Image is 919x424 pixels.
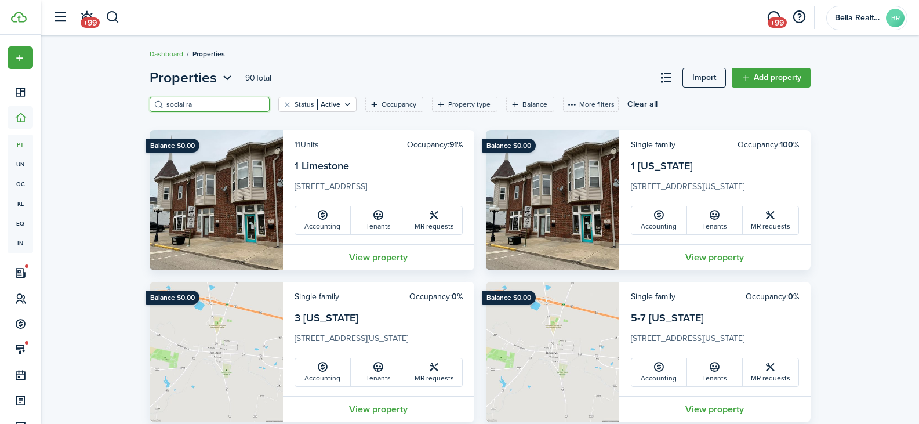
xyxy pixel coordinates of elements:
a: Notifications [75,3,97,32]
button: Open sidebar [49,6,71,28]
avatar-text: BR [886,9,905,27]
img: TenantCloud [11,12,27,23]
a: Accounting [631,206,687,234]
a: 11Units [295,139,319,151]
span: +99 [768,17,787,28]
filter-tag: Open filter [506,97,554,112]
a: Accounting [295,206,351,234]
button: Search [106,8,120,27]
a: MR requests [406,206,462,234]
b: 91% [449,139,463,151]
a: View property [619,244,811,270]
filter-tag: Open filter [278,97,357,112]
a: View property [283,396,474,422]
a: Tenants [687,206,743,234]
a: 5-7 [US_STATE] [631,310,704,325]
filter-tag-label: Occupancy [382,99,416,110]
button: More filters [563,97,619,112]
card-header-left: Single family [631,139,675,151]
span: +99 [81,17,100,28]
img: Property avatar [150,130,283,270]
button: Clear all [627,97,658,112]
img: Property avatar [150,282,283,422]
a: Dashboard [150,49,183,59]
ribbon: Balance $0.00 [146,291,199,305]
img: Property avatar [486,282,619,422]
card-header-left: Single family [295,291,339,303]
a: Tenants [351,206,406,234]
a: in [8,233,33,253]
b: 0% [788,291,799,303]
a: Import [682,68,726,88]
card-header-right: Occupancy: [409,291,463,303]
button: Open resource center [789,8,809,27]
a: View property [619,396,811,422]
card-header-right: Occupancy: [738,139,799,151]
a: Tenants [687,358,743,386]
span: Properties [150,67,217,88]
b: 100% [780,139,799,151]
a: Messaging [762,3,784,32]
b: 0% [452,291,463,303]
input: Search here... [164,99,266,110]
card-description: [STREET_ADDRESS][US_STATE] [631,332,799,351]
ribbon: Balance $0.00 [482,291,536,305]
img: Property avatar [486,130,619,270]
card-description: [STREET_ADDRESS] [295,180,463,199]
filter-tag-value: Active [317,99,340,110]
card-header-right: Occupancy: [407,139,463,151]
card-header-right: Occupancy: [746,291,799,303]
filter-tag: Open filter [365,97,423,112]
a: MR requests [406,358,462,386]
a: un [8,154,33,174]
button: Open menu [8,46,33,69]
filter-tag-label: Balance [522,99,547,110]
a: Accounting [295,358,351,386]
header-page-total: 90 Total [245,72,271,84]
card-description: [STREET_ADDRESS][US_STATE] [295,332,463,351]
a: oc [8,174,33,194]
a: eq [8,213,33,233]
filter-tag-label: Status [295,99,314,110]
a: View property [283,244,474,270]
button: Properties [150,67,235,88]
span: Properties [192,49,225,59]
card-header-left: Single family [631,291,675,303]
a: 1 Limestone [295,158,349,173]
filter-tag: Open filter [432,97,497,112]
a: Accounting [631,358,687,386]
filter-tag-label: Property type [448,99,491,110]
a: MR requests [743,206,798,234]
ribbon: Balance $0.00 [146,139,199,153]
a: kl [8,194,33,213]
button: Open menu [150,67,235,88]
a: pt [8,135,33,154]
span: Bella Realty Group Property Management [835,14,881,22]
card-description: [STREET_ADDRESS][US_STATE] [631,180,799,199]
a: MR requests [743,358,798,386]
a: 3 [US_STATE] [295,310,358,325]
a: 1 [US_STATE] [631,158,693,173]
ribbon: Balance $0.00 [482,139,536,153]
button: Clear filter [282,100,292,109]
a: Tenants [351,358,406,386]
a: Add property [732,68,811,88]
